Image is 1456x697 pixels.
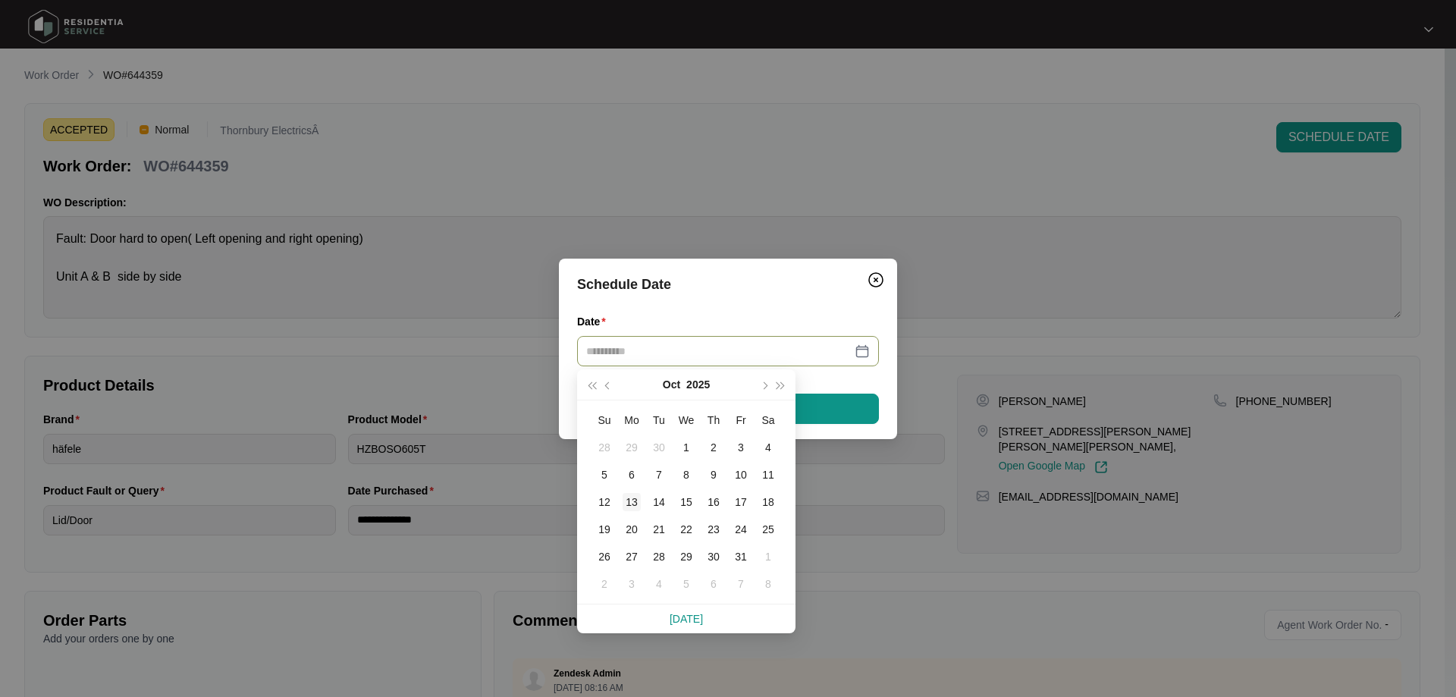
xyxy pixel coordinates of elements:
div: 1 [677,438,695,457]
td: 2025-10-08 [673,461,700,488]
th: Sa [755,407,782,434]
div: 25 [759,520,777,538]
td: 2025-11-03 [618,570,645,598]
td: 2025-10-28 [645,543,673,570]
td: 2025-10-09 [700,461,727,488]
td: 2025-10-27 [618,543,645,570]
td: 2025-10-23 [700,516,727,543]
div: 20 [623,520,641,538]
div: 8 [759,575,777,593]
div: 29 [623,438,641,457]
td: 2025-11-06 [700,570,727,598]
td: 2025-10-11 [755,461,782,488]
button: 2025 [686,369,710,400]
th: We [673,407,700,434]
div: 1 [759,548,777,566]
div: 10 [732,466,750,484]
div: 4 [759,438,777,457]
div: 15 [677,493,695,511]
td: 2025-11-02 [591,570,618,598]
td: 2025-10-30 [700,543,727,570]
td: 2025-10-22 [673,516,700,543]
div: 2 [704,438,723,457]
div: 26 [595,548,613,566]
td: 2025-10-13 [618,488,645,516]
div: Schedule Date [577,274,879,295]
button: Close [864,268,888,292]
div: 30 [650,438,668,457]
a: [DATE] [670,613,703,625]
div: 30 [704,548,723,566]
div: 28 [650,548,668,566]
div: 24 [732,520,750,538]
div: 14 [650,493,668,511]
div: 31 [732,548,750,566]
div: 2 [595,575,613,593]
button: Oct [663,369,680,400]
div: 17 [732,493,750,511]
td: 2025-11-08 [755,570,782,598]
td: 2025-10-20 [618,516,645,543]
td: 2025-10-04 [755,434,782,461]
div: 18 [759,493,777,511]
td: 2025-10-31 [727,543,755,570]
div: 21 [650,520,668,538]
div: 9 [704,466,723,484]
td: 2025-10-17 [727,488,755,516]
div: 3 [732,438,750,457]
td: 2025-10-02 [700,434,727,461]
div: 6 [704,575,723,593]
td: 2025-09-29 [618,434,645,461]
div: 22 [677,520,695,538]
div: 8 [677,466,695,484]
td: 2025-11-04 [645,570,673,598]
td: 2025-10-06 [618,461,645,488]
td: 2025-09-30 [645,434,673,461]
td: 2025-10-25 [755,516,782,543]
td: 2025-11-01 [755,543,782,570]
div: 7 [650,466,668,484]
th: Th [700,407,727,434]
th: Mo [618,407,645,434]
td: 2025-10-12 [591,488,618,516]
div: 12 [595,493,613,511]
td: 2025-10-24 [727,516,755,543]
td: 2025-10-21 [645,516,673,543]
td: 2025-10-14 [645,488,673,516]
td: 2025-11-07 [727,570,755,598]
th: Tu [645,407,673,434]
td: 2025-10-07 [645,461,673,488]
td: 2025-10-01 [673,434,700,461]
td: 2025-10-19 [591,516,618,543]
div: 23 [704,520,723,538]
div: 19 [595,520,613,538]
td: 2025-10-18 [755,488,782,516]
td: 2025-10-05 [591,461,618,488]
div: 7 [732,575,750,593]
td: 2025-10-10 [727,461,755,488]
div: 29 [677,548,695,566]
td: 2025-11-05 [673,570,700,598]
div: 11 [759,466,777,484]
input: Date [586,343,852,359]
div: 6 [623,466,641,484]
div: 27 [623,548,641,566]
div: 28 [595,438,613,457]
td: 2025-09-28 [591,434,618,461]
div: 16 [704,493,723,511]
th: Su [591,407,618,434]
div: 5 [677,575,695,593]
div: 3 [623,575,641,593]
td: 2025-10-03 [727,434,755,461]
th: Fr [727,407,755,434]
label: Date [577,314,612,329]
div: 5 [595,466,613,484]
div: 13 [623,493,641,511]
td: 2025-10-16 [700,488,727,516]
td: 2025-10-15 [673,488,700,516]
div: 4 [650,575,668,593]
img: closeCircle [867,271,885,289]
td: 2025-10-26 [591,543,618,570]
td: 2025-10-29 [673,543,700,570]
